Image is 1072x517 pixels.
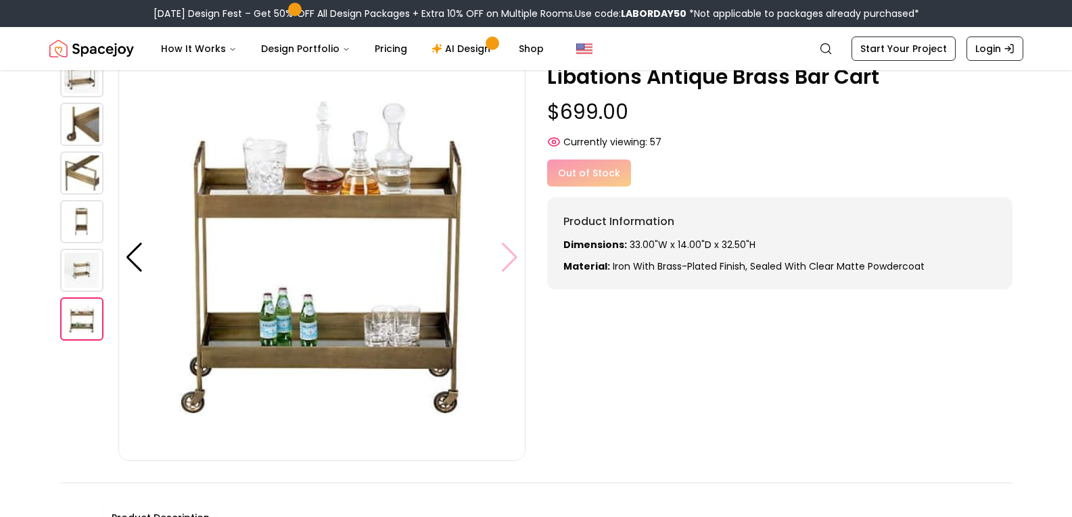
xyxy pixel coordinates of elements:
[60,297,103,341] img: https://storage.googleapis.com/spacejoy-main/assets/606887bb74af6e001c660f96/product_5_cc4dhmg5haen
[60,103,103,146] img: https://storage.googleapis.com/spacejoy-main/assets/606887bb74af6e001c660f96/product_1_3ig7io3nd1gj
[547,100,1012,124] p: $699.00
[60,200,103,243] img: https://storage.googleapis.com/spacejoy-main/assets/606887bb74af6e001c660f96/product_3_f5e3mp2fcj3b
[563,238,627,251] strong: Dimensions:
[852,36,956,61] a: Start Your Project
[150,35,248,62] button: How It Works
[508,35,555,62] a: Shop
[364,35,418,62] a: Pricing
[49,35,134,62] img: Spacejoy Logo
[563,214,996,230] h6: Product Information
[250,35,361,62] button: Design Portfolio
[49,27,1023,70] nav: Global
[686,7,919,20] span: *Not applicable to packages already purchased*
[60,151,103,195] img: https://storage.googleapis.com/spacejoy-main/assets/606887bb74af6e001c660f96/product_2_499f9bbd6586
[650,135,661,149] span: 57
[563,238,996,251] p: 33.00"W x 14.00"D x 32.50"H
[576,41,592,57] img: United States
[154,7,919,20] div: [DATE] Design Fest – Get 50% OFF All Design Packages + Extra 10% OFF on Multiple Rooms.
[966,36,1023,61] a: Login
[150,35,555,62] nav: Main
[563,135,647,149] span: Currently viewing:
[60,54,103,97] img: https://storage.googleapis.com/spacejoy-main/assets/606887bb74af6e001c660f96/product_0_bcm8ba916cel
[613,260,925,273] span: Iron with brass-plated finish, sealed with clear matte powdercoat
[547,65,1012,89] p: Libations Antique Brass Bar Cart
[421,35,505,62] a: AI Design
[49,35,134,62] a: Spacejoy
[575,7,686,20] span: Use code:
[60,249,103,292] img: https://storage.googleapis.com/spacejoy-main/assets/606887bb74af6e001c660f96/product_4_loo033f7me2
[563,260,610,273] strong: Material:
[118,54,526,461] img: https://storage.googleapis.com/spacejoy-main/assets/606887bb74af6e001c660f96/product_5_cc4dhmg5haen
[621,7,686,20] b: LABORDAY50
